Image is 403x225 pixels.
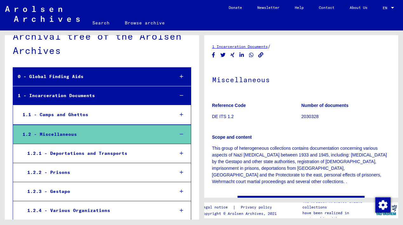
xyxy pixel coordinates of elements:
button: Share on WhatsApp [248,51,255,59]
p: have been realized in partnership with [302,210,374,222]
p: The Arolsen Archives online collections [302,199,374,210]
b: Scope and content [212,135,252,140]
button: Share on Facebook [210,51,217,59]
h1: Miscellaneous [212,65,391,93]
img: Change consent [375,197,391,213]
button: Share on Twitter [220,51,226,59]
div: 1 - Incarceration Documents [13,89,169,102]
a: 1 Incarceration Documents [212,44,268,49]
div: | [201,204,279,211]
p: 2030328 [301,113,390,120]
div: Archival tree of the Arolsen Archives [13,29,191,58]
span: / [268,43,271,49]
div: 1.2.1 - Deportations and Transports [23,147,169,160]
a: Privacy policy [236,204,279,211]
a: Search [85,15,117,30]
a: Legal notice [201,204,233,211]
b: Number of documents [301,103,349,108]
p: Copyright © Arolsen Archives, 2021 [201,211,279,216]
a: Browse archive [117,15,172,30]
img: Arolsen_neg.svg [5,6,80,22]
b: Reference Code [212,103,246,108]
img: yv_logo.png [374,202,398,218]
div: 1.2.3 - Gestapo [23,185,169,198]
p: DE ITS 1.2 [212,113,301,120]
p: This group of heterogeneous collections contains documentation concerning various aspects of Nazi... [212,145,391,185]
div: 1.2.2 - Prisons [23,166,169,179]
button: Copy link [258,51,264,59]
button: Share on LinkedIn [238,51,245,59]
div: 1.2.4 - Various Organizations [23,204,169,217]
button: Share on Xing [229,51,236,59]
div: 1.1 - Camps and Ghettos [18,109,169,121]
span: EN [383,6,390,10]
div: 1.2 - Miscellaneous [18,128,169,141]
div: 0 - Global Finding Aids [13,70,169,83]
